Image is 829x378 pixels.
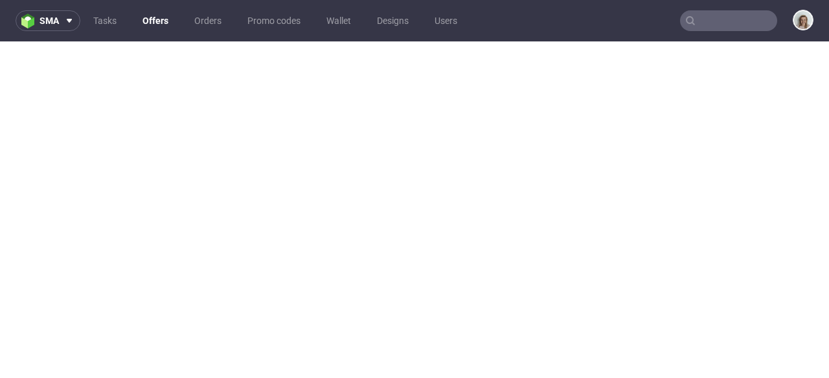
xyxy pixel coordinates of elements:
a: Offers [135,10,176,31]
a: Users [427,10,465,31]
a: Wallet [319,10,359,31]
img: Monika Poźniak [794,11,812,29]
span: sma [40,16,59,25]
a: Designs [369,10,416,31]
button: sma [16,10,80,31]
img: logo [21,14,40,28]
a: Tasks [85,10,124,31]
a: Orders [187,10,229,31]
a: Promo codes [240,10,308,31]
